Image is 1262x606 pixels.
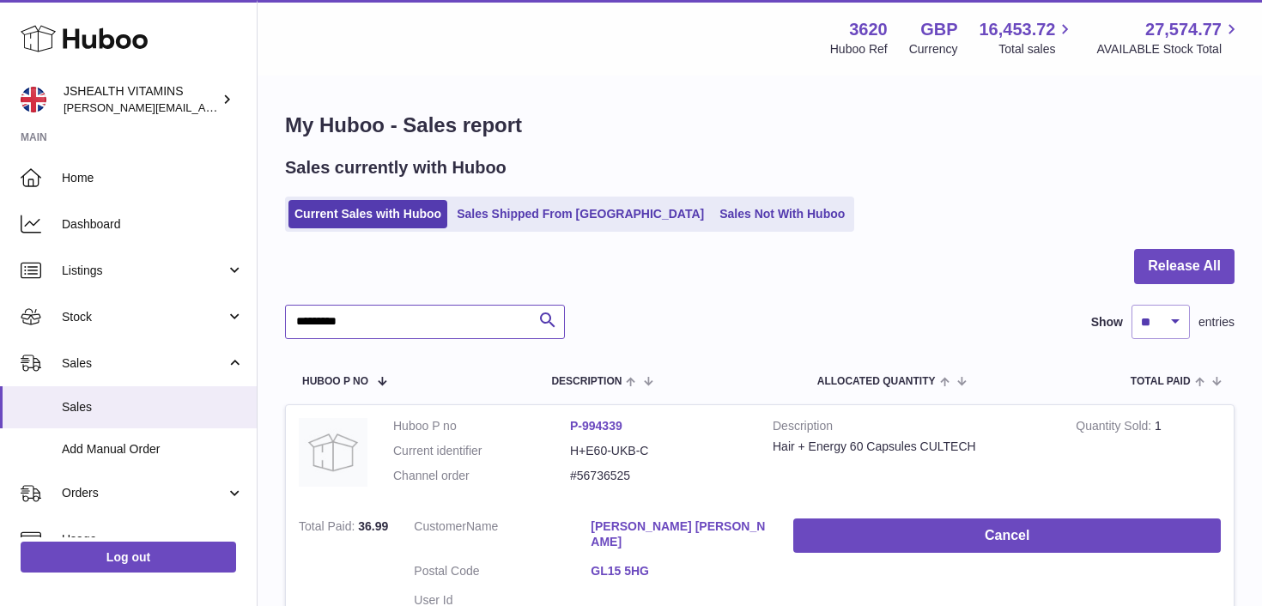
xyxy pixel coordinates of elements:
[979,18,1075,58] a: 16,453.72 Total sales
[21,542,236,573] a: Log out
[21,87,46,112] img: francesca@jshealthvitamins.com
[62,485,226,501] span: Orders
[299,418,367,487] img: no-photo.jpg
[551,376,622,387] span: Description
[1076,419,1155,437] strong: Quantity Sold
[62,309,226,325] span: Stock
[414,519,466,533] span: Customer
[288,200,447,228] a: Current Sales with Huboo
[817,376,936,387] span: ALLOCATED Quantity
[1063,405,1234,506] td: 1
[849,18,888,41] strong: 3620
[570,419,622,433] a: P-994339
[1134,249,1235,284] button: Release All
[414,518,591,555] dt: Name
[713,200,851,228] a: Sales Not With Huboo
[1198,314,1235,330] span: entries
[285,156,507,179] h2: Sales currently with Huboo
[299,519,358,537] strong: Total Paid
[909,41,958,58] div: Currency
[62,441,244,458] span: Add Manual Order
[1091,314,1123,330] label: Show
[793,518,1221,554] button: Cancel
[998,41,1075,58] span: Total sales
[64,83,218,116] div: JSHEALTH VITAMINS
[302,376,368,387] span: Huboo P no
[62,399,244,415] span: Sales
[62,263,226,279] span: Listings
[773,418,1050,439] strong: Description
[414,563,591,584] dt: Postal Code
[451,200,710,228] a: Sales Shipped From [GEOGRAPHIC_DATA]
[570,443,747,459] dd: H+E60-UKB-C
[62,170,244,186] span: Home
[920,18,957,41] strong: GBP
[1145,18,1222,41] span: 27,574.77
[570,468,747,484] dd: #56736525
[285,112,1235,139] h1: My Huboo - Sales report
[62,355,226,372] span: Sales
[591,563,768,579] a: GL15 5HG
[62,216,244,233] span: Dashboard
[358,519,388,533] span: 36.99
[393,468,570,484] dt: Channel order
[64,100,344,114] span: [PERSON_NAME][EMAIL_ADDRESS][DOMAIN_NAME]
[1096,18,1241,58] a: 27,574.77 AVAILABLE Stock Total
[1096,41,1241,58] span: AVAILABLE Stock Total
[393,418,570,434] dt: Huboo P no
[591,518,768,551] a: [PERSON_NAME] [PERSON_NAME]
[830,41,888,58] div: Huboo Ref
[62,531,244,548] span: Usage
[979,18,1055,41] span: 16,453.72
[393,443,570,459] dt: Current identifier
[1131,376,1191,387] span: Total paid
[773,439,1050,455] div: Hair + Energy 60 Capsules CULTECH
